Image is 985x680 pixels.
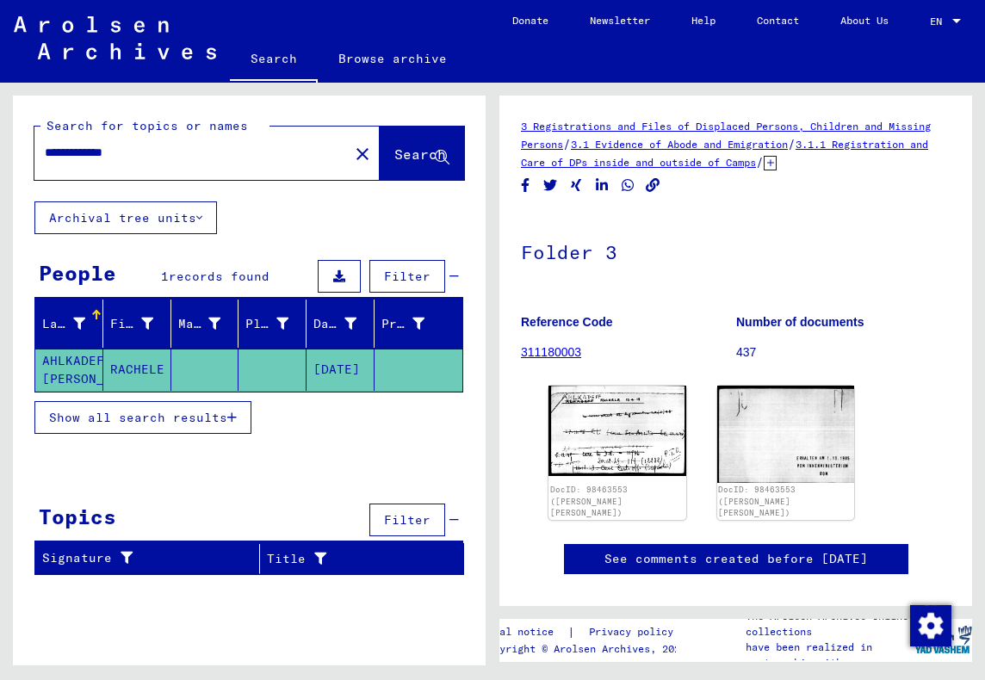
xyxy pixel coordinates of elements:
[380,127,464,180] button: Search
[550,485,628,517] a: DocID: 98463553 ([PERSON_NAME] [PERSON_NAME])
[910,605,951,646] img: Change consent
[481,623,694,641] div: |
[35,300,103,348] mat-header-cell: Last Name
[42,310,107,337] div: Last Name
[313,310,378,337] div: Date of Birth
[34,401,251,434] button: Show all search results
[481,623,567,641] a: Legal notice
[369,260,445,293] button: Filter
[14,16,216,59] img: Arolsen_neg.svg
[375,300,462,348] mat-header-cell: Prisoner #
[521,345,581,359] a: 311180003
[644,175,662,196] button: Copy link
[521,213,951,288] h1: Folder 3
[178,315,221,333] div: Maiden Name
[563,136,571,151] span: /
[239,300,307,348] mat-header-cell: Place of Birth
[345,136,380,170] button: Clear
[571,138,788,151] a: 3.1 Evidence of Abode and Emigration
[161,269,169,284] span: 1
[575,623,694,641] a: Privacy policy
[42,549,246,567] div: Signature
[230,38,318,83] a: Search
[46,118,248,133] mat-label: Search for topics or names
[307,349,375,391] mat-cell: [DATE]
[746,640,913,671] p: have been realized in partnership with
[369,504,445,536] button: Filter
[381,315,424,333] div: Prisoner #
[39,257,116,288] div: People
[35,349,103,391] mat-cell: AHLKADEFF [PERSON_NAME]
[318,38,468,79] a: Browse archive
[245,315,288,333] div: Place of Birth
[178,310,243,337] div: Maiden Name
[42,545,263,572] div: Signature
[171,300,239,348] mat-header-cell: Maiden Name
[604,550,868,568] a: See comments created before [DATE]
[548,386,686,476] img: 001.jpg
[267,545,447,572] div: Title
[481,641,694,657] p: Copyright © Arolsen Archives, 2021
[267,550,430,568] div: Title
[381,310,446,337] div: Prisoner #
[736,315,864,329] b: Number of documents
[788,136,796,151] span: /
[930,15,949,28] span: EN
[352,144,373,164] mat-icon: close
[619,175,637,196] button: Share on WhatsApp
[593,175,611,196] button: Share on LinkedIn
[384,512,431,528] span: Filter
[521,120,931,151] a: 3 Registrations and Files of Displaced Persons, Children and Missing Persons
[542,175,560,196] button: Share on Twitter
[245,310,310,337] div: Place of Birth
[521,315,613,329] b: Reference Code
[103,349,171,391] mat-cell: RACHELE
[307,300,375,348] mat-header-cell: Date of Birth
[39,501,116,532] div: Topics
[736,343,951,362] p: 437
[110,310,175,337] div: First Name
[909,604,951,646] div: Change consent
[756,154,764,170] span: /
[103,300,171,348] mat-header-cell: First Name
[718,485,796,517] a: DocID: 98463553 ([PERSON_NAME] [PERSON_NAME])
[313,315,356,333] div: Date of Birth
[49,410,227,425] span: Show all search results
[746,609,913,640] p: The Arolsen Archives online collections
[567,175,585,196] button: Share on Xing
[169,269,269,284] span: records found
[34,201,217,234] button: Archival tree units
[717,386,855,483] img: 002.jpg
[42,315,85,333] div: Last Name
[110,315,153,333] div: First Name
[384,269,431,284] span: Filter
[517,175,535,196] button: Share on Facebook
[394,145,446,163] span: Search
